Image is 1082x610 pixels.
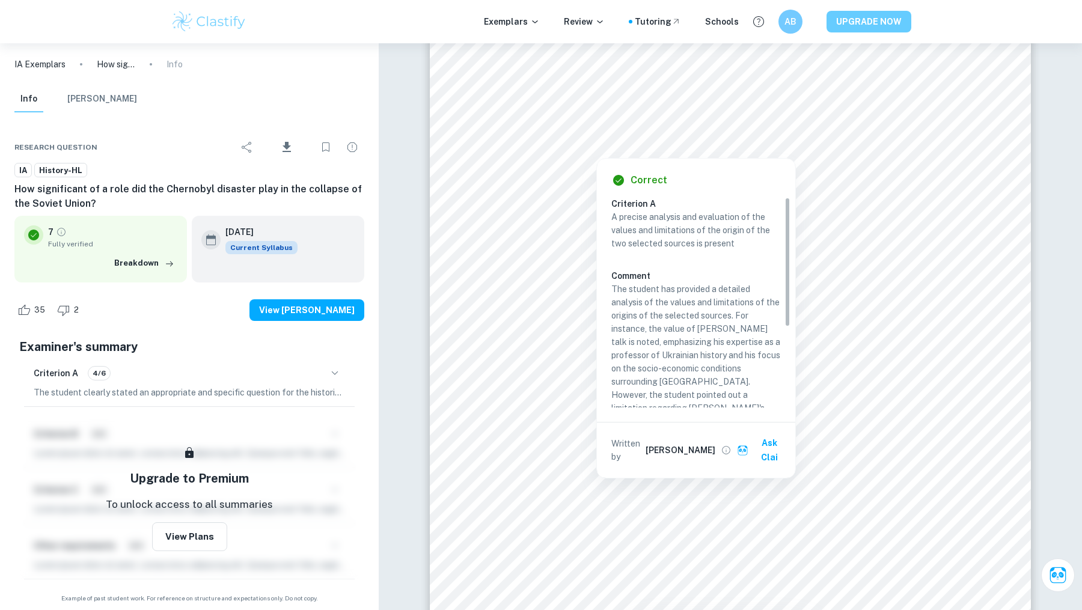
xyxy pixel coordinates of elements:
p: Info [167,58,183,71]
p: The student clearly stated an appropriate and specific question for the historical investigation,... [34,386,345,399]
a: Grade fully verified [56,227,67,237]
p: Exemplars [484,15,540,28]
p: The student has provided a detailed analysis of the values and limitations of the origins of the ... [611,282,781,547]
button: View full profile [718,442,735,459]
span: 35 [28,304,52,316]
h5: Upgrade to Premium [130,469,249,487]
h6: Comment [611,269,781,282]
span: IA [15,165,31,177]
img: clai.svg [737,445,748,456]
button: Help and Feedback [748,11,769,32]
span: History-HL [35,165,87,177]
button: Ask Clai [1041,558,1075,592]
a: Tutoring [635,15,681,28]
a: History-HL [34,163,87,178]
h6: AB [784,15,798,28]
a: Schools [705,15,739,28]
h6: [DATE] [225,225,288,239]
p: 7 [48,225,53,239]
h5: Examiner's summary [19,338,359,356]
button: Ask Clai [735,432,790,468]
p: A precise analysis and evaluation of the values and limitations of the origin of the two selected... [611,210,781,250]
button: UPGRADE NOW [827,11,911,32]
div: Download [261,132,311,163]
h6: Criterion A [34,367,78,380]
button: View Plans [152,522,227,551]
a: IA [14,163,32,178]
div: Report issue [340,135,364,159]
span: Research question [14,142,97,153]
div: Dislike [54,300,85,320]
span: Fully verified [48,239,177,249]
div: This exemplar is based on the current syllabus. Feel free to refer to it for inspiration/ideas wh... [225,241,298,254]
h6: Criterion A [611,197,790,210]
span: Current Syllabus [225,241,298,254]
button: View [PERSON_NAME] [249,299,364,321]
span: 2 [67,304,85,316]
h6: How significant of a role did the Chernobyl disaster play in the collapse of the Soviet Union? [14,182,364,211]
a: IA Exemplars [14,58,66,71]
button: AB [778,10,802,34]
p: Review [564,15,605,28]
div: Like [14,300,52,320]
h6: [PERSON_NAME] [646,444,715,457]
h6: Correct [631,173,667,188]
div: Bookmark [314,135,338,159]
img: Clastify logo [171,10,247,34]
p: How significant of a role did the Chernobyl disaster play in the collapse of the Soviet Union? [97,58,135,71]
button: [PERSON_NAME] [67,86,137,112]
div: Share [235,135,259,159]
button: Info [14,86,43,112]
button: Breakdown [111,254,177,272]
p: Written by [611,437,644,463]
p: To unlock access to all summaries [106,497,273,513]
span: 4/6 [88,368,110,379]
span: Example of past student work. For reference on structure and expectations only. Do not copy. [14,594,364,603]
